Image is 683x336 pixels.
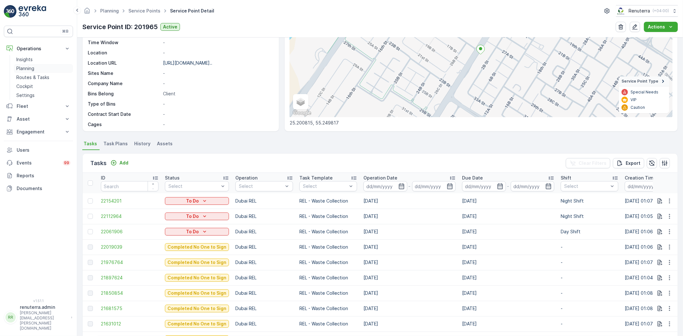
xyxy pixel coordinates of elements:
[167,305,226,312] p: Completed No One to Sign
[163,24,177,30] p: Active
[291,109,313,117] a: Open this area in Google Maps (opens a new window)
[167,244,226,250] p: Completed No One to Sign
[561,290,618,296] p: -
[360,301,459,316] td: [DATE]
[235,213,293,220] p: Dubai REL
[128,8,160,13] a: Service Points
[566,158,610,168] button: Clear Filters
[169,8,215,14] span: Service Point Detail
[90,159,107,168] p: Tasks
[16,92,35,99] p: Settings
[630,90,658,95] p: Special Needs
[101,290,159,296] a: 21850854
[84,10,91,15] a: Homepage
[163,80,272,87] p: -
[119,160,128,166] p: Add
[88,121,160,128] p: Cages
[625,181,669,191] input: dd/mm/yyyy
[17,160,59,166] p: Events
[88,214,93,219] div: Toggle Row Selected
[17,45,60,52] p: Operations
[101,244,159,250] span: 22019039
[360,224,459,239] td: [DATE]
[294,95,308,109] a: Layers
[157,140,173,147] span: Assets
[163,70,272,76] p: -
[17,103,60,109] p: Fleet
[186,213,199,220] p: To Do
[561,321,618,327] p: -
[101,275,159,281] a: 21897624
[101,321,159,327] a: 21631012
[239,183,283,189] p: Select
[17,147,70,153] p: Users
[163,121,272,128] p: -
[17,172,70,179] p: Reports
[88,60,160,66] p: Location URL
[363,181,407,191] input: dd/mm/yyyy
[290,120,672,126] p: 25.200815, 55.249817
[619,76,669,86] summary: Service Point Type
[88,275,93,280] div: Toggle Row Selected
[165,175,180,181] p: Status
[235,290,293,296] p: Dubai REL
[561,275,618,281] p: -
[561,213,618,220] p: Night Shift
[4,304,73,331] button: RRrenuterra.admin[PERSON_NAME][EMAIL_ADDRESS][PERSON_NAME][DOMAIN_NAME]
[165,305,229,312] button: Completed No One to Sign
[648,24,665,30] p: Actions
[165,274,229,282] button: Completed No One to Sign
[88,80,160,87] p: Company Name
[163,111,272,117] p: -
[165,228,229,236] button: To Do
[186,198,199,204] p: To Do
[101,305,159,312] a: 21681575
[163,39,272,46] p: -
[459,270,557,285] td: [DATE]
[167,321,226,327] p: Completed No One to Sign
[167,290,226,296] p: Completed No One to Sign
[17,129,60,135] p: Engagement
[360,285,459,301] td: [DATE]
[14,55,73,64] a: Insights
[101,259,159,266] a: 21976764
[64,160,69,165] p: 99
[235,228,293,235] p: Dubai REL
[459,316,557,332] td: [DATE]
[4,5,17,18] img: logo
[459,239,557,255] td: [DATE]
[653,8,669,13] p: ( +04:00 )
[4,169,73,182] a: Reports
[613,158,644,168] button: Export
[459,285,557,301] td: [DATE]
[4,42,73,55] button: Operations
[88,321,93,326] div: Toggle Row Selected
[17,185,70,192] p: Documents
[165,212,229,220] button: To Do
[160,23,180,31] button: Active
[299,275,357,281] p: REL - Waste Collection
[163,101,272,107] p: -
[459,301,557,316] td: [DATE]
[299,259,357,266] p: REL - Waste Collection
[101,213,159,220] a: 22112964
[360,255,459,270] td: [DATE]
[299,198,357,204] p: REL - Waste Collection
[360,270,459,285] td: [DATE]
[165,197,229,205] button: To Do
[360,316,459,332] td: [DATE]
[20,310,68,331] p: [PERSON_NAME][EMAIL_ADDRESS][PERSON_NAME][DOMAIN_NAME]
[88,91,160,97] p: Bins Belong
[459,224,557,239] td: [DATE]
[235,175,257,181] p: Operation
[20,304,68,310] p: renuterra.admin
[4,144,73,156] a: Users
[630,97,637,102] p: VIP
[101,181,159,191] input: Search
[644,22,678,32] button: Actions
[579,160,606,166] p: Clear Filters
[82,22,158,32] p: Service Point ID: 201965
[101,228,159,235] a: 22061906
